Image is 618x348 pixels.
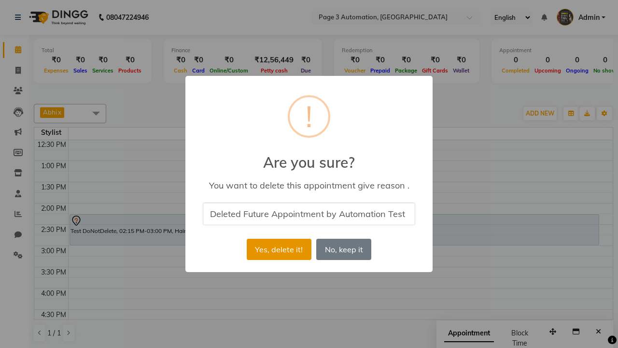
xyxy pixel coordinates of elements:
[247,239,311,260] button: Yes, delete it!
[199,180,419,191] div: You want to delete this appointment give reason .
[316,239,371,260] button: No, keep it
[185,142,433,171] h2: Are you sure?
[203,203,415,225] input: Please enter the reason
[306,97,312,136] div: !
